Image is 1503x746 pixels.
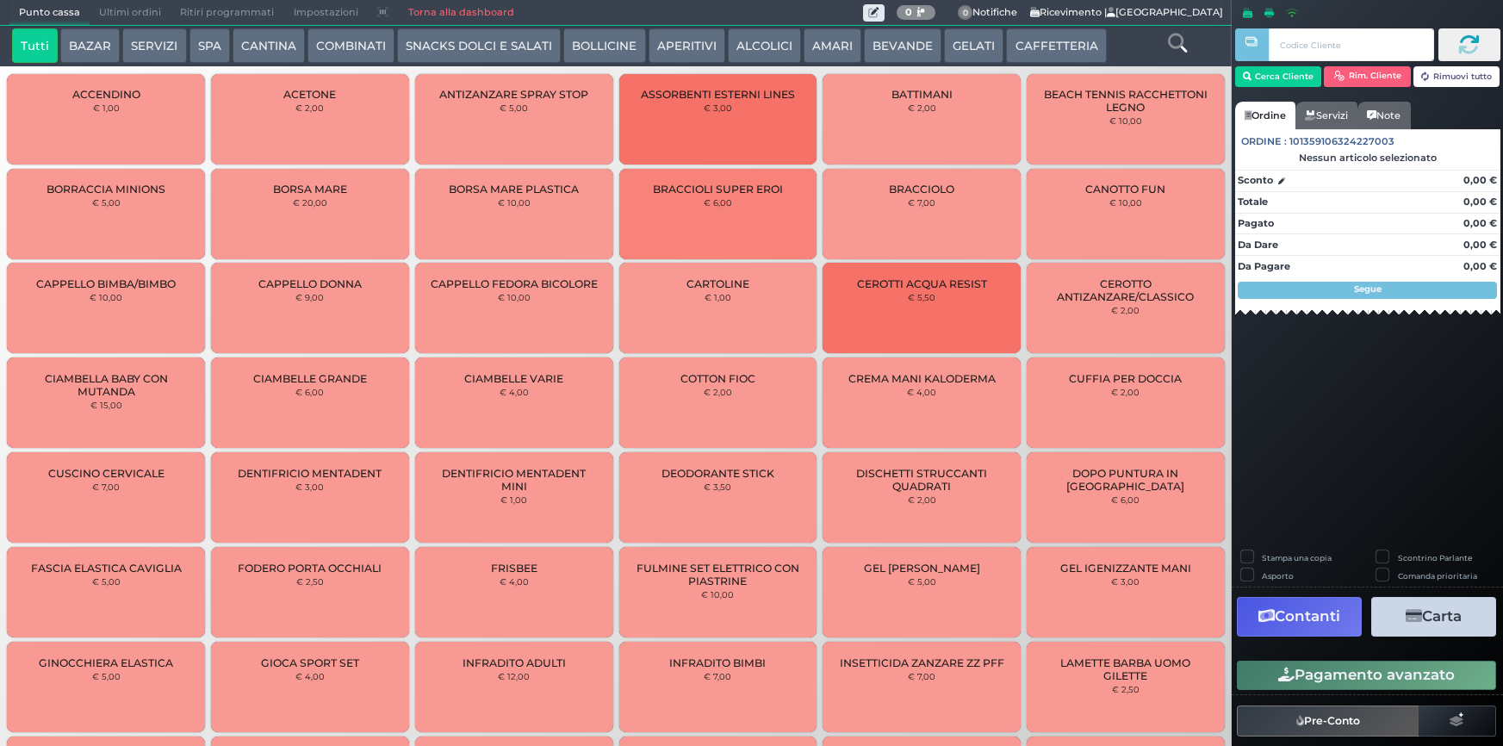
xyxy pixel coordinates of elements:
a: Servizi [1295,102,1357,129]
span: GINOCCHIERA ELASTICA [39,656,173,669]
small: € 2,00 [908,494,936,505]
span: CAPPELLO FEDORA BICOLORE [431,277,598,290]
span: CAPPELLO BIMBA/BIMBO [36,277,176,290]
button: ALCOLICI [728,28,801,63]
button: Contanti [1237,597,1362,636]
strong: Da Dare [1238,239,1278,251]
span: Impostazioni [284,1,368,25]
span: DENTIFRICIO MENTADENT MINI [430,467,599,493]
button: APERITIVI [649,28,725,63]
a: Ordine [1235,102,1295,129]
span: FULMINE SET ELETTRICO CON PIASTRINE [633,562,802,587]
strong: Segue [1354,283,1382,295]
span: DOPO PUNTURA IN [GEOGRAPHIC_DATA] [1041,467,1210,493]
label: Stampa una copia [1262,552,1332,563]
small: € 7,00 [704,671,731,681]
button: Pagamento avanzato [1237,661,1496,690]
button: COMBINATI [307,28,394,63]
button: Rim. Cliente [1324,66,1411,87]
small: € 5,00 [92,576,121,587]
button: GELATI [944,28,1003,63]
span: INFRADITO ADULTI [463,656,566,669]
span: Ordine : [1241,134,1287,149]
strong: 0,00 € [1463,174,1497,186]
button: BEVANDE [864,28,941,63]
button: SERVIZI [122,28,186,63]
span: INSETTICIDA ZANZARE ZZ PFF [840,656,1004,669]
strong: 0,00 € [1463,217,1497,229]
span: CIAMBELLE GRANDE [253,372,367,385]
span: CIAMBELLE VARIE [464,372,563,385]
small: € 1,00 [500,494,527,505]
small: € 7,00 [908,197,935,208]
button: BAZAR [60,28,120,63]
button: Tutti [12,28,58,63]
span: GEL [PERSON_NAME] [864,562,980,575]
small: € 5,00 [92,197,121,208]
button: SPA [189,28,230,63]
span: COTTON FIOC [680,372,755,385]
small: € 4,00 [295,671,325,681]
small: € 4,00 [500,576,529,587]
span: BRACCIOLO [889,183,954,196]
small: € 5,00 [92,671,121,681]
small: € 1,00 [705,292,731,302]
button: Carta [1371,597,1496,636]
span: 0 [958,5,973,21]
span: CEROTTI ACQUA RESIST [857,277,987,290]
small: € 9,00 [295,292,324,302]
span: BRACCIOLI SUPER EROI [653,183,783,196]
strong: Totale [1238,196,1268,208]
small: € 7,00 [908,671,935,681]
small: € 2,00 [704,387,732,397]
a: Note [1357,102,1410,129]
small: € 2,00 [908,103,936,113]
span: CANOTTO FUN [1085,183,1165,196]
small: € 15,00 [90,400,122,410]
button: Rimuovi tutto [1413,66,1500,87]
span: CREMA MANI KALODERMA [848,372,996,385]
span: DENTIFRICIO MENTADENT [238,467,382,480]
span: LAMETTE BARBA UOMO GILETTE [1041,656,1210,682]
span: Ritiri programmati [171,1,283,25]
span: GEL IGENIZZANTE MANI [1060,562,1191,575]
small: € 1,00 [93,103,120,113]
small: € 12,00 [498,671,530,681]
small: € 5,00 [500,103,528,113]
small: € 6,00 [1111,494,1140,505]
strong: Pagato [1238,217,1274,229]
label: Asporto [1262,570,1294,581]
small: € 2,00 [1111,305,1140,315]
input: Codice Cliente [1269,28,1433,61]
small: € 6,00 [295,387,324,397]
button: Pre-Conto [1237,706,1419,737]
small: € 4,00 [500,387,529,397]
strong: 0,00 € [1463,196,1497,208]
small: € 3,00 [704,103,732,113]
small: € 10,00 [498,292,531,302]
span: CARTOLINE [686,277,749,290]
strong: Sconto [1238,173,1273,188]
span: FASCIA ELASTICA CAVIGLIA [31,562,182,575]
span: GIOCA SPORT SET [261,656,359,669]
span: Punto cassa [9,1,90,25]
strong: 0,00 € [1463,260,1497,272]
span: BORSA MARE PLASTICA [449,183,579,196]
small: € 3,00 [1111,576,1140,587]
small: € 20,00 [293,197,327,208]
button: CANTINA [233,28,305,63]
span: DISCHETTI STRUCCANTI QUADRATI [837,467,1006,493]
button: CAFFETTERIA [1006,28,1106,63]
span: CEROTTO ANTIZANZARE/CLASSICO [1041,277,1210,303]
button: BOLLICINE [563,28,645,63]
span: BEACH TENNIS RACCHETTONI LEGNO [1041,88,1210,114]
small: € 2,50 [1112,684,1140,694]
span: DEODORANTE STICK [661,467,774,480]
small: € 5,00 [908,576,936,587]
small: € 6,00 [704,197,732,208]
small: € 10,00 [1109,115,1142,126]
a: Torna alla dashboard [398,1,523,25]
small: € 10,00 [1109,197,1142,208]
span: ASSORBENTI ESTERNI LINES [641,88,795,101]
button: AMARI [804,28,861,63]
